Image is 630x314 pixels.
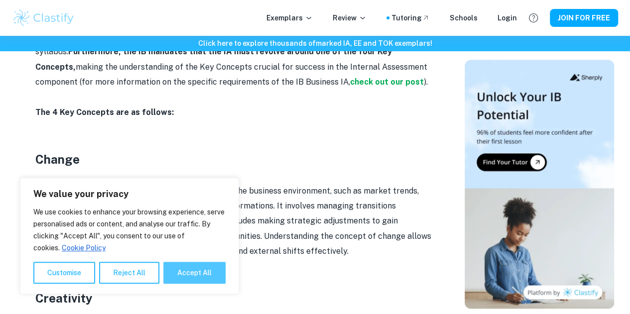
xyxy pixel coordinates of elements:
[35,152,80,166] strong: Change
[35,289,434,307] h3: Creativity
[12,8,75,28] img: Clastify logo
[350,77,424,87] a: check out our post
[333,12,367,23] p: Review
[465,60,614,309] img: Thumbnail
[550,9,618,27] button: JOIN FOR FREE
[61,243,106,252] a: Cookie Policy
[20,178,239,294] div: We value your privacy
[35,47,392,71] strong: Furthermore, the IB mandates that the IA must revolve around one of the four Key Concepts,
[525,9,542,26] button: Help and Feedback
[33,188,226,200] p: We value your privacy
[99,262,159,284] button: Reject All
[498,12,517,23] a: Login
[450,12,478,23] a: Schools
[266,12,313,23] p: Exemplars
[163,262,226,284] button: Accept All
[2,38,628,49] h6: Click here to explore thousands of marked IA, EE and TOK exemplars !
[33,262,95,284] button: Customise
[33,206,226,254] p: We use cookies to enhance your browsing experience, serve personalised ads or content, and analys...
[391,12,430,23] a: Tutoring
[35,107,174,117] strong: The 4 Key Concepts are as follows:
